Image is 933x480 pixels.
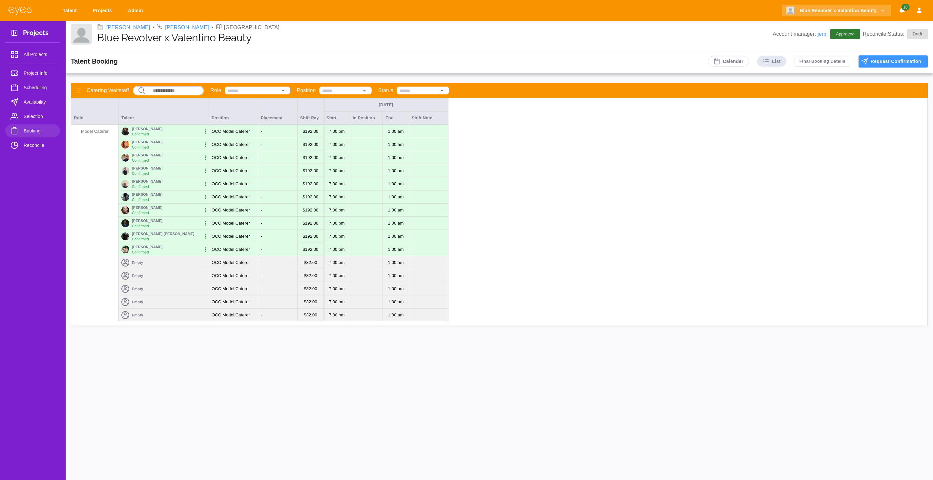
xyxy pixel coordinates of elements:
div: Role [71,98,119,125]
p: - [261,312,262,318]
div: Shift Pay [298,98,324,125]
p: [PERSON_NAME] [132,191,163,197]
button: Notifications [896,5,908,17]
p: $ 192.00 [303,181,319,187]
p: - [261,246,262,253]
p: $ 192.00 [303,246,319,253]
button: Final Booking Details [795,56,850,67]
p: Reconcile Status: [863,29,928,39]
p: Confirmed [132,184,149,190]
p: Confirmed [132,131,149,137]
div: In Position [350,111,383,125]
span: Scheduling [24,84,55,91]
p: $ 192.00 [303,141,319,148]
a: Project Info [5,67,60,80]
p: OCC Model Caterer [212,194,250,200]
p: 1:00 AM [383,206,409,214]
p: 1:00 AM [383,298,409,306]
p: 1:00 AM [383,245,409,254]
img: 63b4c800-b4bf-11ef-9284-e5c13e26f8f3 [121,206,129,214]
p: [PERSON_NAME] [132,152,163,158]
p: 7:00 PM [324,167,350,175]
p: $ 192.00 [303,154,319,161]
div: Position [209,98,258,125]
img: ff937e70-ab59-11ef-9284-e5c13e26f8f3 [121,232,129,240]
p: [PERSON_NAME] [132,218,163,223]
a: jenn [818,31,828,37]
div: Placement [258,98,298,125]
img: eye5 [8,6,32,15]
p: 1:00 AM [383,140,409,149]
p: OCC Model Caterer [212,233,250,240]
p: 7:00 PM [324,258,350,267]
p: OCC Model Caterer [212,312,250,318]
p: OCC Model Caterer [212,154,250,161]
button: Request Confirmation [859,55,928,68]
span: Draft [909,31,926,37]
a: All Projects [5,48,60,61]
button: List [757,56,786,67]
img: ea71a460-f8fb-11ee-9815-3f266e522641 [121,128,129,135]
p: 7:00 PM [324,232,350,241]
p: Confirmed [132,197,149,203]
p: - [261,154,262,161]
p: 1:00 AM [383,285,409,293]
a: Availability [5,95,60,109]
p: OCC Model Caterer [212,272,250,279]
span: 10 [901,4,909,10]
p: 1:00 AM [383,311,409,319]
p: $ 192.00 [303,220,319,227]
a: Scheduling [5,81,60,94]
p: [PERSON_NAME] [132,139,163,145]
p: - [261,168,262,174]
p: OCC Model Caterer [212,168,250,174]
div: Shift Note [409,111,448,125]
h1: Blue Revolver x Valentino Beauty [97,31,773,44]
img: 132913e0-7e74-11ef-9284-e5c13e26f8f3 [121,219,129,227]
li: • [212,24,214,31]
p: Confirmed [132,210,149,216]
p: - [261,220,262,227]
p: 1:00 AM [383,232,409,241]
p: 1:00 AM [383,127,409,136]
p: [PERSON_NAME] [132,205,163,210]
img: Client logo [71,24,92,45]
h3: Talent Booking [71,57,118,65]
span: Availability [24,98,55,106]
p: $ 192.00 [303,233,319,240]
p: OCC Model Caterer [212,128,250,135]
p: - [261,233,262,240]
p: [PERSON_NAME] [132,244,163,250]
span: Approved [832,31,859,37]
div: Talent [119,98,209,125]
p: 7:00 PM [324,193,350,201]
li: • [153,24,155,31]
p: Role [210,87,221,94]
p: Empty [132,312,143,318]
a: Booking [5,124,60,137]
span: Selection [24,112,55,120]
p: OCC Model Caterer [212,286,250,292]
p: 7:00 PM [324,245,350,254]
p: [PERSON_NAME] [132,126,163,131]
p: Empty [132,299,143,305]
button: Open [360,86,369,95]
p: 1:00 AM [383,167,409,175]
p: - [261,181,262,187]
a: Selection [5,110,60,123]
img: 63e132d0-fd2e-11ee-9815-3f266e522641 [121,167,129,175]
p: 7:00 PM [324,311,350,319]
a: Talent [58,5,83,17]
p: 1:00 AM [383,219,409,228]
p: [GEOGRAPHIC_DATA] [224,24,280,31]
p: - [261,128,262,135]
img: 0ec7d270-f394-11ee-9815-3f266e522641 [121,154,129,162]
p: 7:00 PM [324,298,350,306]
p: 1:00 AM [383,258,409,267]
p: 7:00 PM [324,219,350,228]
p: $ 192.00 [303,168,319,174]
p: OCC Model Caterer [212,141,250,148]
p: 7:00 PM [324,153,350,162]
p: Confirmed [132,223,149,229]
p: 7:00 PM [324,271,350,280]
